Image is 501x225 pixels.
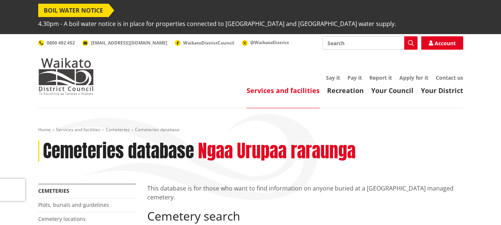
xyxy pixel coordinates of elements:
[47,40,75,46] span: 0800 492 452
[399,74,428,81] a: Apply for it
[242,39,289,46] a: @WaikatoDistrict
[323,36,418,50] input: Search input
[38,17,396,30] span: 4.30pm - A boil water notice is in place for properties connected to [GEOGRAPHIC_DATA] and [GEOGR...
[43,140,194,162] h1: Cemeteries database
[38,201,109,208] a: Plots, burials and guidelines
[347,74,362,81] a: Pay it
[147,184,463,202] p: This database is for those who want to find information on anyone buried at a [GEOGRAPHIC_DATA] m...
[38,4,109,17] span: BOIL WATER NOTICE
[198,140,356,162] h2: Ngaa Urupaa raraunga
[369,74,392,81] a: Report it
[38,58,94,95] img: Waikato District Council - Te Kaunihera aa Takiwaa o Waikato
[135,126,179,133] span: Cemeteries database
[436,74,463,81] a: Contact us
[247,86,320,95] a: Services and facilities
[106,126,130,133] a: Cemeteries
[91,40,167,46] span: [EMAIL_ADDRESS][DOMAIN_NAME]
[183,40,234,46] span: WaikatoDistrictCouncil
[56,126,100,133] a: Services and facilities
[327,86,364,95] a: Recreation
[38,127,463,133] nav: breadcrumb
[421,36,463,50] a: Account
[421,86,463,95] a: Your District
[147,209,463,223] h2: Cemetery search
[250,39,289,46] span: @WaikatoDistrict
[326,74,340,81] a: Say it
[38,187,69,194] a: Cemeteries
[175,40,234,46] a: WaikatoDistrictCouncil
[38,126,51,133] a: Home
[38,215,86,222] a: Cemetery locations
[82,40,167,46] a: [EMAIL_ADDRESS][DOMAIN_NAME]
[371,86,413,95] a: Your Council
[38,40,75,46] a: 0800 492 452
